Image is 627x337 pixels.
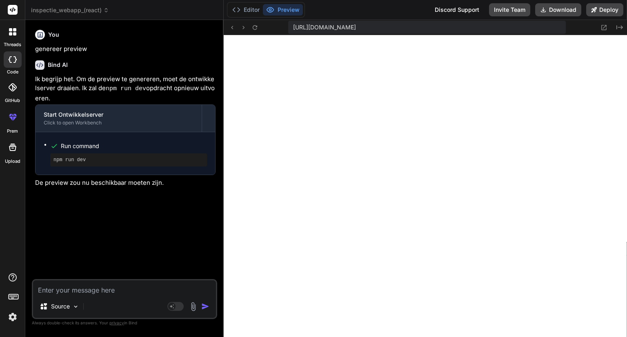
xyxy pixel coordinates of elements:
img: icon [201,302,209,310]
img: Pick Models [72,303,79,310]
iframe: Preview [224,35,627,337]
img: settings [6,310,20,324]
span: inspectie_webapp_(react) [31,6,109,14]
span: [URL][DOMAIN_NAME] [293,23,356,31]
div: Discord Support [430,3,484,16]
button: Editor [229,4,263,16]
p: genereer preview [35,44,216,54]
label: code [7,69,18,75]
span: privacy [109,320,124,325]
button: Deploy [586,3,623,16]
button: Start OntwikkelserverClick to open Workbench [36,105,202,132]
code: npm run dev [106,85,146,92]
h6: You [48,31,59,39]
p: Ik begrijp het. Om de preview te genereren, moet de ontwikkelserver draaien. Ik zal de opdracht o... [35,75,216,103]
button: Download [535,3,581,16]
label: Upload [5,158,20,165]
button: Preview [263,4,303,16]
img: attachment [189,302,198,311]
label: threads [4,41,21,48]
p: Always double-check its answers. Your in Bind [32,319,217,327]
span: Run command [61,142,207,150]
div: Start Ontwikkelserver [44,111,193,119]
h6: Bind AI [48,61,68,69]
p: De preview zou nu beschikbaar moeten zijn. [35,178,216,188]
label: prem [7,128,18,135]
div: Click to open Workbench [44,120,193,126]
pre: npm run dev [53,157,204,163]
label: GitHub [5,97,20,104]
button: Invite Team [489,3,530,16]
p: Source [51,302,70,310]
